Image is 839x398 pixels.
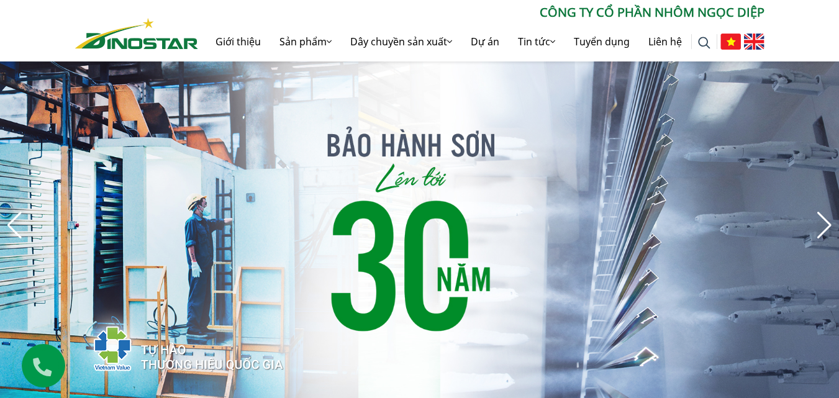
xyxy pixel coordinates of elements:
[75,16,198,48] a: Nhôm Dinostar
[341,22,461,61] a: Dây chuyền sản xuất
[57,304,285,388] img: thqg
[206,22,270,61] a: Giới thiệu
[565,22,639,61] a: Tuyển dụng
[698,37,710,49] img: search
[720,34,741,50] img: Tiếng Việt
[639,22,691,61] a: Liên hệ
[6,212,23,239] div: Previous slide
[75,18,198,49] img: Nhôm Dinostar
[270,22,341,61] a: Sản phẩm
[198,3,764,22] p: CÔNG TY CỔ PHẦN NHÔM NGỌC DIỆP
[461,22,509,61] a: Dự án
[816,212,833,239] div: Next slide
[509,22,565,61] a: Tin tức
[744,34,764,50] img: English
